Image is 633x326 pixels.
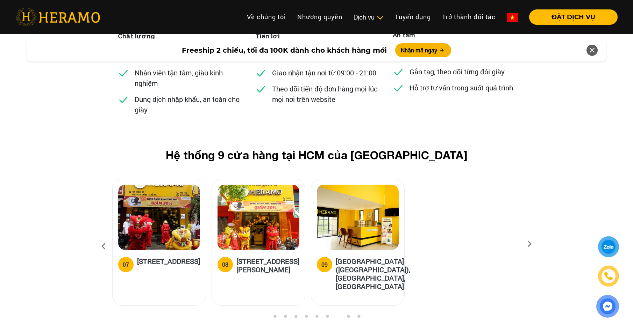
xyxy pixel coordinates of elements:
div: 07 [123,260,129,269]
p: Dung dịch nhập khẩu, an toàn cho giày [135,94,240,115]
h5: [STREET_ADDRESS][PERSON_NAME] [236,257,299,274]
a: Nhượng quyền [292,9,348,24]
button: 8 [344,314,351,321]
p: Giao nhận tận nơi từ 09:00 - 21:00 [272,67,376,78]
span: Freeship 2 chiều, tối đa 100K dành cho khách hàng mới [182,45,387,55]
button: 4 [303,314,310,321]
img: heramo-15a-duong-so-2-phuong-an-khanh-thu-duc [118,185,200,250]
button: 9 [355,314,362,321]
button: 5 [313,314,320,321]
button: 2 [282,314,289,321]
button: 3 [292,314,299,321]
div: Dịch vụ [354,13,384,22]
img: heramo-logo.png [15,8,100,26]
img: subToggleIcon [376,14,384,21]
img: checked.svg [393,82,404,94]
p: Theo dõi tiến độ đơn hàng mọi lúc mọi nơi trên website [272,83,378,104]
a: Về chúng tôi [241,9,292,24]
p: Gắn tag, theo dõi từng đôi giày [410,66,505,77]
img: checked.svg [255,67,266,79]
button: 6 [323,314,330,321]
img: checked.svg [118,94,129,105]
img: phone-icon [605,272,613,280]
h2: Hệ thống 9 cửa hàng tại HCM của [GEOGRAPHIC_DATA] [123,148,510,162]
p: Hỗ trợ tư vấn trong suốt quá trình [410,82,513,93]
a: ĐẶT DỊCH VỤ [524,14,618,20]
div: 09 [321,260,328,269]
a: Tuyển dụng [389,9,436,24]
img: checked.svg [255,83,266,95]
img: vn-flag.png [507,13,518,22]
div: 08 [222,260,228,269]
h5: [GEOGRAPHIC_DATA] ([GEOGRAPHIC_DATA]), [GEOGRAPHIC_DATA], [GEOGRAPHIC_DATA] [336,257,410,290]
button: Nhận mã ngay [395,43,451,57]
a: Trở thành đối tác [436,9,501,24]
h5: [STREET_ADDRESS] [137,257,200,271]
a: phone-icon [599,267,618,286]
button: ĐẶT DỊCH VỤ [529,9,618,25]
p: Nhân viên tận tâm, giàu kinh nghiệm [135,67,240,88]
img: checked.svg [118,67,129,79]
img: heramo-398-duong-hoang-dieu-phuong-2-quan-4 [218,185,299,250]
img: heramo-parc-villa-dai-phuoc-island-dong-nai [317,185,399,250]
button: 7 [334,314,341,321]
button: 1 [271,314,278,321]
img: checked.svg [393,66,404,77]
